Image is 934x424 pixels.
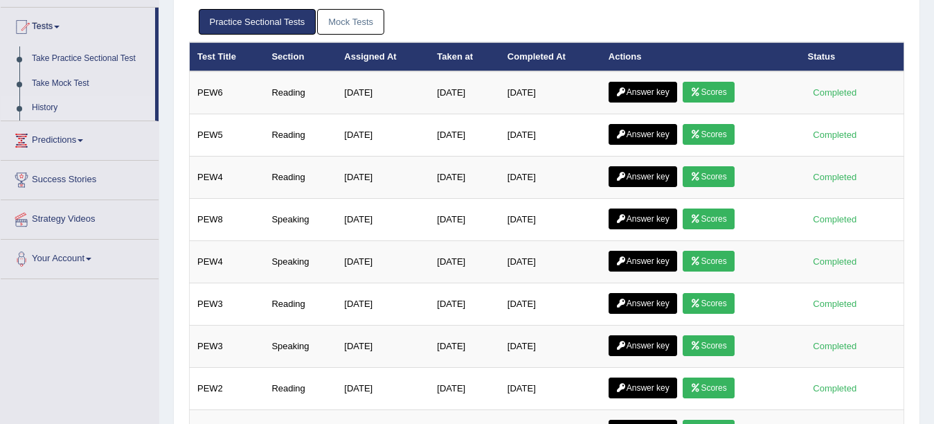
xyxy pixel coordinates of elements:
[429,368,500,410] td: [DATE]
[190,199,264,241] td: PEW8
[336,368,429,410] td: [DATE]
[609,378,677,398] a: Answer key
[264,42,336,71] th: Section
[264,71,336,114] td: Reading
[800,42,904,71] th: Status
[609,82,677,103] a: Answer key
[500,283,601,326] td: [DATE]
[317,9,384,35] a: Mock Tests
[264,199,336,241] td: Speaking
[190,42,264,71] th: Test Title
[336,157,429,199] td: [DATE]
[26,71,155,96] a: Take Mock Test
[190,71,264,114] td: PEW6
[264,241,336,283] td: Speaking
[808,85,862,100] div: Completed
[1,161,159,195] a: Success Stories
[1,121,159,156] a: Predictions
[683,335,734,356] a: Scores
[336,283,429,326] td: [DATE]
[336,199,429,241] td: [DATE]
[264,368,336,410] td: Reading
[808,127,862,142] div: Completed
[429,42,500,71] th: Taken at
[429,157,500,199] td: [DATE]
[500,368,601,410] td: [DATE]
[1,200,159,235] a: Strategy Videos
[336,326,429,368] td: [DATE]
[264,283,336,326] td: Reading
[609,209,677,229] a: Answer key
[190,283,264,326] td: PEW3
[808,381,862,396] div: Completed
[808,297,862,311] div: Completed
[500,114,601,157] td: [DATE]
[683,124,734,145] a: Scores
[26,96,155,121] a: History
[500,71,601,114] td: [DATE]
[500,199,601,241] td: [DATE]
[609,124,677,145] a: Answer key
[429,199,500,241] td: [DATE]
[500,157,601,199] td: [DATE]
[500,42,601,71] th: Completed At
[500,241,601,283] td: [DATE]
[429,326,500,368] td: [DATE]
[609,166,677,187] a: Answer key
[683,82,734,103] a: Scores
[683,209,734,229] a: Scores
[609,293,677,314] a: Answer key
[683,251,734,272] a: Scores
[26,46,155,71] a: Take Practice Sectional Test
[336,114,429,157] td: [DATE]
[808,170,862,184] div: Completed
[1,8,155,42] a: Tests
[683,378,734,398] a: Scores
[190,326,264,368] td: PEW3
[609,335,677,356] a: Answer key
[1,240,159,274] a: Your Account
[190,157,264,199] td: PEW4
[429,71,500,114] td: [DATE]
[683,293,734,314] a: Scores
[264,326,336,368] td: Speaking
[190,114,264,157] td: PEW5
[199,9,316,35] a: Practice Sectional Tests
[264,157,336,199] td: Reading
[683,166,734,187] a: Scores
[808,339,862,353] div: Completed
[336,42,429,71] th: Assigned At
[429,241,500,283] td: [DATE]
[429,114,500,157] td: [DATE]
[429,283,500,326] td: [DATE]
[336,71,429,114] td: [DATE]
[190,241,264,283] td: PEW4
[808,254,862,269] div: Completed
[500,326,601,368] td: [DATE]
[808,212,862,227] div: Completed
[336,241,429,283] td: [DATE]
[601,42,800,71] th: Actions
[609,251,677,272] a: Answer key
[264,114,336,157] td: Reading
[190,368,264,410] td: PEW2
